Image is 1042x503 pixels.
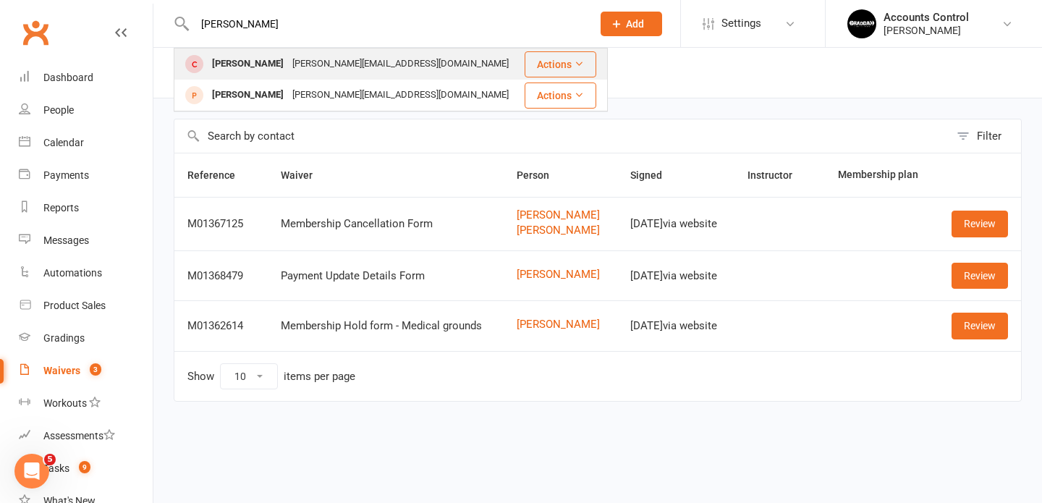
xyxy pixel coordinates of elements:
button: Filter [949,119,1021,153]
div: Messages [43,234,89,246]
button: Reference [187,166,251,184]
span: 9 [79,461,90,473]
a: Clubworx [17,14,54,51]
button: Add [601,12,662,36]
a: Reports [19,192,153,224]
a: Review [952,211,1008,237]
a: Assessments [19,420,153,452]
div: Show [187,363,355,389]
button: Person [517,166,565,184]
a: [PERSON_NAME] [517,209,604,221]
a: [PERSON_NAME] [517,269,604,281]
div: Accounts Control [884,11,969,24]
div: M01362614 [187,320,255,332]
a: [PERSON_NAME] [517,318,604,331]
div: Payments [43,169,89,181]
a: Review [952,313,1008,339]
div: [PERSON_NAME][EMAIL_ADDRESS][DOMAIN_NAME] [288,54,513,75]
div: Calendar [43,137,84,148]
div: Tasks [43,462,69,474]
div: [PERSON_NAME] [884,24,969,37]
input: Search by contact [174,119,949,153]
a: Workouts [19,387,153,420]
div: Product Sales [43,300,106,311]
a: Automations [19,257,153,289]
div: [PERSON_NAME] [208,54,288,75]
span: Settings [721,7,761,40]
div: People [43,104,74,116]
a: Dashboard [19,62,153,94]
a: [PERSON_NAME] [517,224,604,237]
a: Tasks 9 [19,452,153,485]
span: Instructor [747,169,808,181]
div: Assessments [43,430,115,441]
div: items per page [284,371,355,383]
a: Waivers 3 [19,355,153,387]
a: Gradings [19,322,153,355]
div: [PERSON_NAME][EMAIL_ADDRESS][DOMAIN_NAME] [288,85,513,106]
a: Calendar [19,127,153,159]
button: Waiver [281,166,329,184]
span: Waiver [281,169,329,181]
div: M01368479 [187,270,255,282]
iframe: Intercom live chat [14,454,49,489]
div: Filter [977,127,1001,145]
div: Membership Cancellation Form [281,218,491,230]
div: Dashboard [43,72,93,83]
div: Reports [43,202,79,214]
span: Reference [187,169,251,181]
th: Membership plan [825,153,936,197]
a: Messages [19,224,153,257]
button: Actions [525,83,596,109]
span: Add [626,18,644,30]
div: Workouts [43,397,87,409]
a: People [19,94,153,127]
div: [DATE] via website [630,320,721,332]
input: Search... [190,14,582,34]
span: 3 [90,363,101,376]
div: Automations [43,267,102,279]
a: Product Sales [19,289,153,322]
span: Signed [630,169,678,181]
div: [DATE] via website [630,270,721,282]
button: Signed [630,166,678,184]
div: Payment Update Details Form [281,270,491,282]
div: [DATE] via website [630,218,721,230]
div: Gradings [43,332,85,344]
div: M01367125 [187,218,255,230]
button: Instructor [747,166,808,184]
a: Payments [19,159,153,192]
span: 5 [44,454,56,465]
div: Waivers [43,365,80,376]
span: Person [517,169,565,181]
button: Actions [525,51,596,77]
a: Review [952,263,1008,289]
img: thumb_image1701918351.png [847,9,876,38]
div: [PERSON_NAME] [208,85,288,106]
div: Membership Hold form - Medical grounds [281,320,491,332]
